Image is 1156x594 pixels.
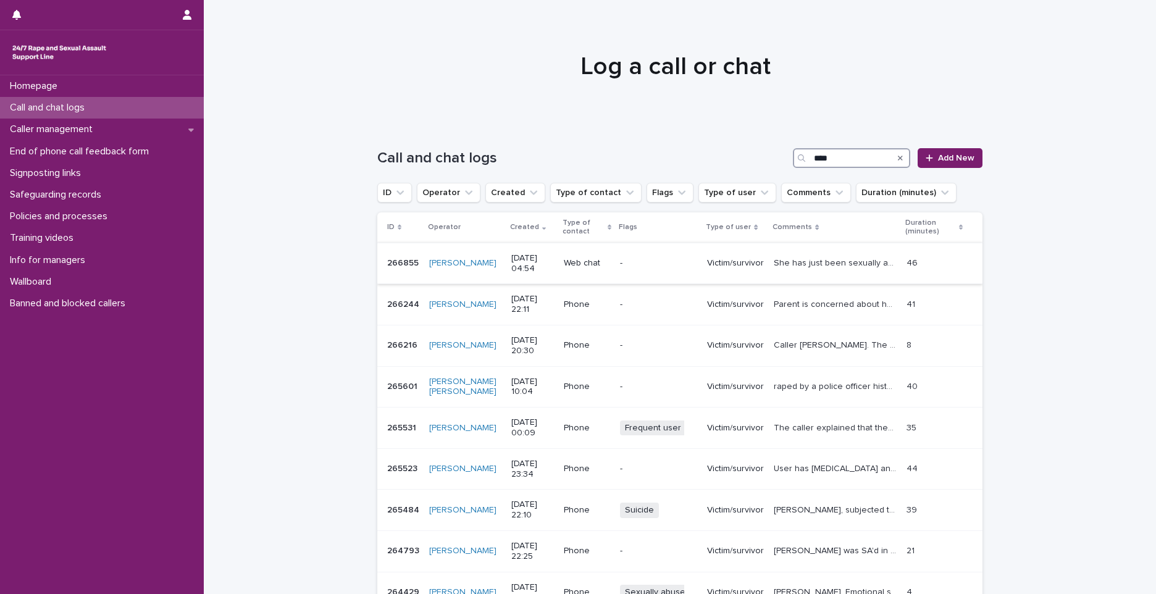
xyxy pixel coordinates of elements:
p: 265523 [387,461,420,474]
a: [PERSON_NAME] [429,464,496,474]
p: 266855 [387,256,421,269]
p: Victim/survivor [707,258,764,269]
span: Suicide [620,503,659,518]
span: Add New [938,154,974,162]
p: raped by a police officer historically. disussed consent and PTSD [774,379,899,392]
p: 35 [907,420,919,433]
p: - [620,299,697,310]
p: Caller management [5,123,103,135]
tr: 265484265484 [PERSON_NAME] [DATE] 22:10PhoneSuicideVictim/survivor[PERSON_NAME], subjected to CSa... [377,490,982,531]
a: [PERSON_NAME] [429,258,496,269]
tr: 266244266244 [PERSON_NAME] [DATE] 22:11Phone-Victim/survivorParent is concerned about her four ye... [377,284,982,325]
button: Operator [417,183,480,203]
p: 265601 [387,379,420,392]
p: [DATE] 00:09 [511,417,554,438]
a: Add New [918,148,982,168]
p: Phone [564,340,610,351]
p: Victim/survivor [707,382,764,392]
a: [PERSON_NAME] [429,505,496,516]
p: Info for managers [5,254,95,266]
p: Phone [564,382,610,392]
p: 265484 [387,503,422,516]
p: Policies and processes [5,211,117,222]
p: 21 [907,543,917,556]
img: rhQMoQhaT3yELyF149Cw [10,40,109,65]
p: Phone [564,299,610,310]
p: 40 [907,379,920,392]
tr: 264793264793 [PERSON_NAME] [DATE] 22:25Phone-Victim/survivor[PERSON_NAME] was SA'd in July- perp ... [377,530,982,572]
tr: 265523265523 [PERSON_NAME] [DATE] 23:34Phone-Victim/survivorUser has [MEDICAL_DATA] and lives in ... [377,448,982,490]
p: Banned and blocked callers [5,298,135,309]
a: [PERSON_NAME] [PERSON_NAME] [429,377,501,398]
tr: 265601265601 [PERSON_NAME] [PERSON_NAME] [DATE] 10:04Phone-Victim/survivorraped by a police offic... [377,366,982,408]
p: End of phone call feedback form [5,146,159,157]
p: [DATE] 22:11 [511,294,554,315]
p: Victim/survivor [707,299,764,310]
tr: 266855266855 [PERSON_NAME] [DATE] 04:54Web chat-Victim/survivorShe has just been sexually assault... [377,243,982,284]
p: Training videos [5,232,83,244]
p: ID [387,220,395,234]
button: ID [377,183,412,203]
p: Signposting links [5,167,91,179]
a: [PERSON_NAME] [429,340,496,351]
p: 46 [907,256,920,269]
p: Victim/survivor [707,464,764,474]
h1: Log a call or chat [373,52,978,82]
p: Parent is concerned about her four year daughter, daughter indicated that may have been sexually ... [774,297,899,310]
p: Phone [564,505,610,516]
p: The caller explained that they were in an arranged marriage and had had their "virginity checked"... [774,420,899,433]
p: Wallboard [5,276,61,288]
tr: 266216266216 [PERSON_NAME] [DATE] 20:30Phone-Victim/survivorCaller [PERSON_NAME]. The harassment ... [377,325,982,366]
p: User has autism and lives in independent living. Struggled with speech and had a wispy voice. Rap... [774,461,899,474]
p: Type of user [706,220,751,234]
h1: Call and chat logs [377,149,788,167]
p: Homepage [5,80,67,92]
p: - [620,464,697,474]
p: - [620,258,697,269]
input: Search [793,148,910,168]
p: Victim/survivor [707,505,764,516]
button: Comments [781,183,851,203]
p: Safeguarding records [5,189,111,201]
p: Duration (minutes) [905,216,955,239]
p: [DATE] 22:10 [511,500,554,521]
a: [PERSON_NAME] [429,423,496,433]
a: [PERSON_NAME] [429,299,496,310]
p: Call and chat logs [5,102,94,114]
p: - [620,340,697,351]
p: Type of contact [563,216,605,239]
p: Josephine was SA'd in July- perp suspended, arrested and bailed- anxious about police video state... [774,543,899,556]
p: 8 [907,338,914,351]
p: 266216 [387,338,420,351]
p: 41 [907,297,918,310]
p: Web chat [564,258,610,269]
button: Type of contact [550,183,642,203]
p: 264793 [387,543,422,556]
p: Phone [564,423,610,433]
p: 44 [907,461,920,474]
p: Victim/survivor [707,546,764,556]
p: 266244 [387,297,422,310]
p: - [620,546,697,556]
button: Flags [647,183,693,203]
tr: 265531265531 [PERSON_NAME] [DATE] 00:09PhoneFrequent userVictim/survivorThe caller explained that... [377,408,982,449]
p: Operator [428,220,461,234]
p: [DATE] 23:34 [511,459,554,480]
p: [DATE] 04:54 [511,253,554,274]
p: Created [510,220,539,234]
p: Victim/survivor [707,340,764,351]
span: Frequent user [620,420,686,436]
p: Phone [564,546,610,556]
p: [DATE] 20:30 [511,335,554,356]
button: Duration (minutes) [856,183,957,203]
p: Flags [619,220,637,234]
p: - [620,382,697,392]
p: Victim/survivor [707,423,764,433]
p: Susie, subjected to CSa and DV by ex husband, talked at length about wanting to reconnect with fr... [774,503,899,516]
p: She has just been sexually assaulted by someone after she got drunk and passed out. Blaming herse... [774,256,899,269]
button: Created [485,183,545,203]
p: 39 [907,503,919,516]
a: [PERSON_NAME] [429,546,496,556]
p: Phone [564,464,610,474]
p: Caller Susan. The harassment has happened in her building; said she is at risk of being homeless ... [774,338,899,351]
